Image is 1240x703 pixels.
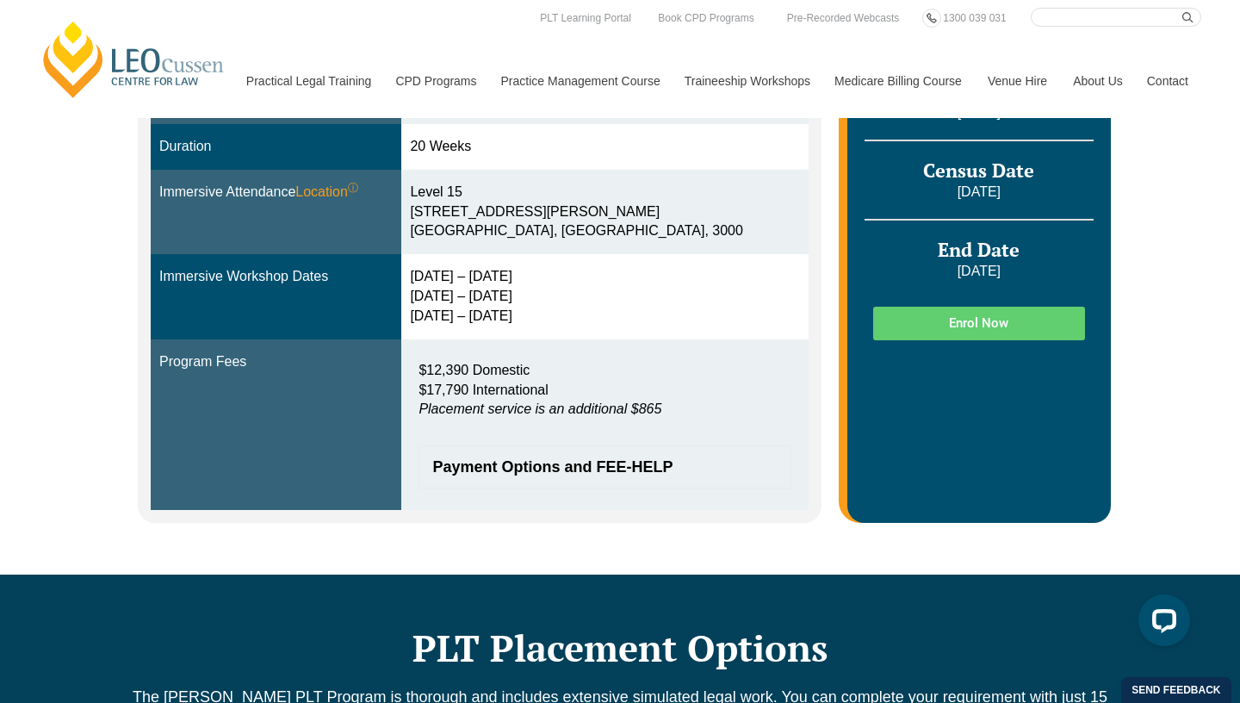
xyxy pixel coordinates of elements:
[129,626,1111,669] h2: PLT Placement Options
[1125,588,1197,660] iframe: LiveChat chat widget
[865,262,1094,281] p: [DATE]
[159,137,393,157] div: Duration
[943,12,1006,24] span: 1300 039 031
[654,9,758,28] a: Book CPD Programs
[418,383,548,397] span: $17,790 International
[939,9,1010,28] a: 1300 039 031
[672,44,821,118] a: Traineeship Workshops
[488,44,672,118] a: Practice Management Course
[418,363,530,377] span: $12,390 Domestic
[821,44,975,118] a: Medicare Billing Course
[865,183,1094,202] p: [DATE]
[783,9,904,28] a: Pre-Recorded Webcasts
[410,183,799,242] div: Level 15 [STREET_ADDRESS][PERSON_NAME] [GEOGRAPHIC_DATA], [GEOGRAPHIC_DATA], 3000
[1134,44,1201,118] a: Contact
[39,19,229,100] a: [PERSON_NAME] Centre for Law
[923,158,1034,183] span: Census Date
[975,44,1060,118] a: Venue Hire
[159,183,393,202] div: Immersive Attendance
[938,237,1020,262] span: End Date
[873,307,1085,340] a: Enrol Now
[159,267,393,287] div: Immersive Workshop Dates
[1060,44,1134,118] a: About Us
[159,352,393,372] div: Program Fees
[949,317,1008,330] span: Enrol Now
[295,183,358,202] span: Location
[348,182,358,194] sup: ⓘ
[536,9,635,28] a: PLT Learning Portal
[432,459,759,475] span: Payment Options and FEE-HELP
[410,137,799,157] div: 20 Weeks
[418,401,661,416] em: Placement service is an additional $865
[410,267,799,327] div: [DATE] – [DATE] [DATE] – [DATE] [DATE] – [DATE]
[382,44,487,118] a: CPD Programs
[233,44,383,118] a: Practical Legal Training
